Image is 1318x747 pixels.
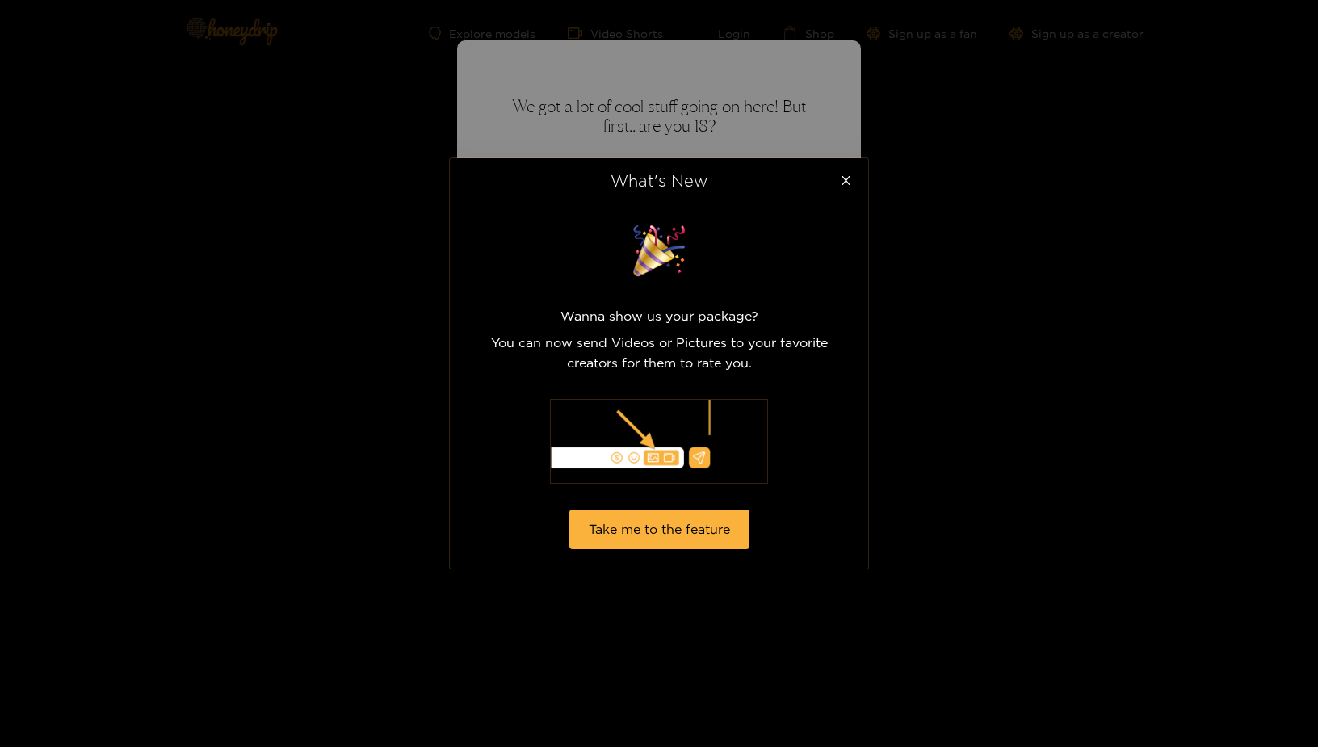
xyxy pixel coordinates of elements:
button: Close [823,158,868,204]
img: illustration [550,399,768,484]
button: Take me to the feature [569,510,749,549]
span: close [840,174,852,187]
img: surprise image [619,221,699,280]
div: What's New [469,171,849,189]
p: You can now send Videos or Pictures to your favorite creators for them to rate you. [469,333,849,373]
p: Wanna show us your package? [469,306,849,326]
